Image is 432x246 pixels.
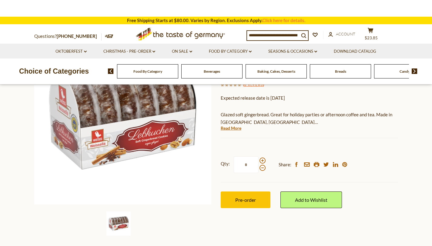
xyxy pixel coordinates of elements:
a: Candy [400,69,410,74]
img: next arrow [412,68,417,74]
button: Pre-order [221,191,270,208]
span: $23.85 [365,35,378,40]
img: Weiss Oblaten Lebkuchen with Icing [106,211,131,236]
a: Add to Wishlist [280,191,342,208]
a: Beverages [204,69,220,74]
span: Pre-order [235,197,256,203]
a: Read More [221,125,241,131]
a: Seasons & Occasions [268,48,317,55]
p: Glazed soft gingerbread. Great for holiday parties or afternoon coffee and tea. Made in [GEOGRAPH... [221,111,398,126]
a: Click here for details. [262,18,305,23]
a: Oktoberfest [55,48,87,55]
a: Christmas - PRE-ORDER [103,48,155,55]
a: Baking, Cakes, Desserts [257,69,295,74]
a: 0 Reviews [244,81,263,88]
input: Qty: [234,156,259,173]
a: Download Catalog [334,48,376,55]
span: Account [336,32,355,36]
a: Breads [335,69,346,74]
span: ( ) [243,81,264,87]
a: Food By Category [133,69,162,74]
button: $23.85 [362,28,380,43]
strong: Qty: [221,160,230,168]
a: On Sale [172,48,192,55]
img: previous arrow [108,68,114,74]
a: [PHONE_NUMBER] [57,33,97,39]
span: Share: [279,161,291,168]
p: Questions? [34,32,102,40]
img: Weiss Oblaten Lebkuchen with Icing [34,27,212,204]
p: Expected release date is [DATE] [221,94,398,102]
a: Account [328,31,355,38]
a: Food By Category [209,48,252,55]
